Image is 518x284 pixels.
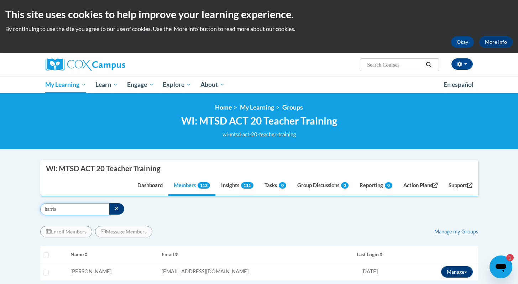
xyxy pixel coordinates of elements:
[43,252,49,258] input: Select all users
[357,251,379,257] span: Last Login
[279,182,286,189] span: 0
[5,7,513,21] h2: This site uses cookies to help improve your learning experience.
[5,25,513,33] p: By continuing to use the site you agree to our use of cookies. Use the ‘More info’ button to read...
[46,58,125,71] img: Cox Campus
[35,77,483,93] div: Main menu
[41,77,91,93] a: My Learning
[162,251,174,257] span: Email
[109,203,125,215] button: Search
[282,104,303,111] a: Groups
[423,61,434,69] button: Search
[70,251,84,257] span: Name
[168,177,215,196] a: Members112
[91,77,122,93] a: Learn
[46,164,161,173] div: WI: MTSD ACT 20 Teacher Training
[398,177,443,196] a: Action Plans
[158,77,196,93] a: Explore
[43,270,49,275] input: Select learner
[196,77,229,93] a: About
[40,226,92,237] button: Enroll Members
[181,131,337,138] div: wi-mtsd-act-20-teacher-training
[95,80,118,89] span: Learn
[354,177,398,196] a: Reporting0
[216,177,259,196] a: Insights111
[200,80,225,89] span: About
[385,182,392,189] span: 0
[162,249,336,260] button: Email
[259,177,292,196] a: Tasks0
[95,226,152,237] button: Message Members
[70,249,156,260] button: Name
[70,268,111,274] span: [PERSON_NAME]
[434,228,478,235] a: Manage my Groups
[341,182,349,189] span: 0
[444,81,473,88] span: En español
[479,36,513,48] a: More Info
[451,36,474,48] button: Okay
[215,104,232,111] a: Home
[443,177,478,196] a: Support
[499,254,514,261] iframe: Number of unread messages
[241,182,253,189] span: 111
[439,77,478,92] a: En español
[45,80,86,89] span: My Learning
[40,203,110,215] input: Search
[122,77,158,93] a: Engage
[163,80,191,89] span: Explore
[240,104,274,111] a: My Learning
[361,268,378,274] span: [DATE]
[292,177,354,196] a: Group Discussions0
[198,182,210,189] span: 112
[162,268,248,274] span: [EMAIL_ADDRESS][DOMAIN_NAME]
[366,61,423,69] input: Search Courses
[451,58,473,70] button: Account Settings
[127,80,154,89] span: Engage
[441,266,473,278] button: Manage
[181,115,337,127] h2: WI: MTSD ACT 20 Teacher Training
[342,249,397,260] button: Last Login
[132,177,168,196] a: Dashboard
[490,256,512,278] iframe: Button to launch messaging window, 1 unread message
